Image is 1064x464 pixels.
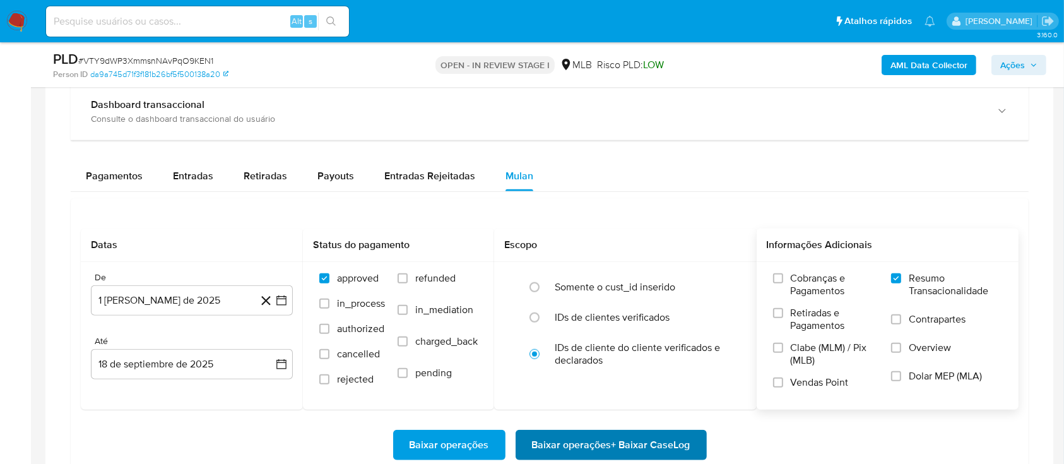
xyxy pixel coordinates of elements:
[1000,55,1025,75] span: Ações
[925,16,935,27] a: Notificações
[643,57,664,72] span: LOW
[53,49,78,69] b: PLD
[435,56,555,74] p: OPEN - IN REVIEW STAGE I
[1037,30,1058,40] span: 3.160.0
[46,13,349,30] input: Pesquise usuários ou casos...
[966,15,1037,27] p: carlos.guerra@mercadopago.com.br
[53,69,88,80] b: Person ID
[844,15,912,28] span: Atalhos rápidos
[318,13,344,30] button: search-icon
[309,15,312,27] span: s
[882,55,976,75] button: AML Data Collector
[991,55,1046,75] button: Ações
[560,58,592,72] div: MLB
[890,55,967,75] b: AML Data Collector
[292,15,302,27] span: Alt
[597,58,664,72] span: Risco PLD:
[90,69,228,80] a: da9a745d71f3f181b26bf5f500138a20
[78,54,213,67] span: # VTY9dWP3XmmsnNAvPqO9KEN1
[1041,15,1055,28] a: Sair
